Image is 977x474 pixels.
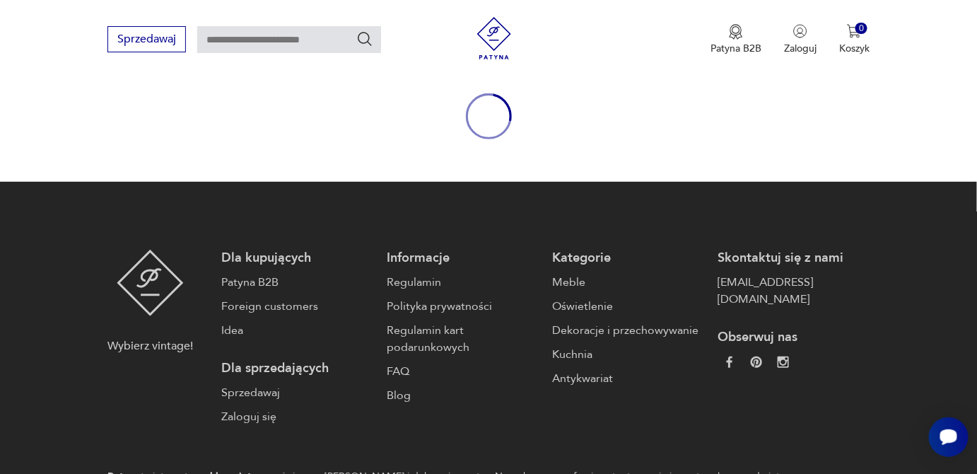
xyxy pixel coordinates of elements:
a: Dekoracje i przechowywanie [553,322,704,339]
p: Zaloguj [784,42,817,55]
p: Dla sprzedających [221,360,373,377]
p: Skontaktuj się z nami [718,250,870,267]
p: Wybierz vintage! [107,337,193,354]
p: Informacje [387,250,538,267]
p: Obserwuj nas [718,329,870,346]
a: Foreign customers [221,298,373,315]
a: Patyna B2B [221,274,373,291]
button: Szukaj [356,30,373,47]
img: Ikona koszyka [847,24,861,38]
p: Koszyk [839,42,870,55]
a: Zaloguj się [221,408,373,425]
a: Meble [553,274,704,291]
img: Patyna - sklep z meblami i dekoracjami vintage [117,250,184,316]
img: Ikona medalu [729,24,743,40]
p: Kategorie [553,250,704,267]
a: Antykwariat [553,370,704,387]
img: Patyna - sklep z meblami i dekoracjami vintage [473,17,515,59]
a: Regulamin [387,274,538,291]
div: 0 [855,23,867,35]
p: Dla kupujących [221,250,373,267]
a: Polityka prywatności [387,298,538,315]
a: Kuchnia [553,346,704,363]
p: Patyna B2B [710,42,761,55]
img: 37d27d81a828e637adc9f9cb2e3d3a8a.webp [751,357,762,368]
img: da9060093f698e4c3cedc1453eec5031.webp [724,357,735,368]
a: FAQ [387,363,538,380]
a: Idea [221,322,373,339]
a: Sprzedawaj [107,35,186,45]
a: Oświetlenie [553,298,704,315]
img: Ikonka użytkownika [793,24,807,38]
button: Zaloguj [784,24,817,55]
a: Blog [387,387,538,404]
iframe: Smartsupp widget button [929,417,969,457]
button: Sprzedawaj [107,26,186,52]
img: c2fd9cf7f39615d9d6839a72ae8e59e5.webp [778,357,789,368]
button: 0Koszyk [839,24,870,55]
a: Sprzedawaj [221,384,373,401]
a: [EMAIL_ADDRESS][DOMAIN_NAME] [718,274,870,308]
a: Ikona medaluPatyna B2B [710,24,761,55]
button: Patyna B2B [710,24,761,55]
a: Regulamin kart podarunkowych [387,322,538,356]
